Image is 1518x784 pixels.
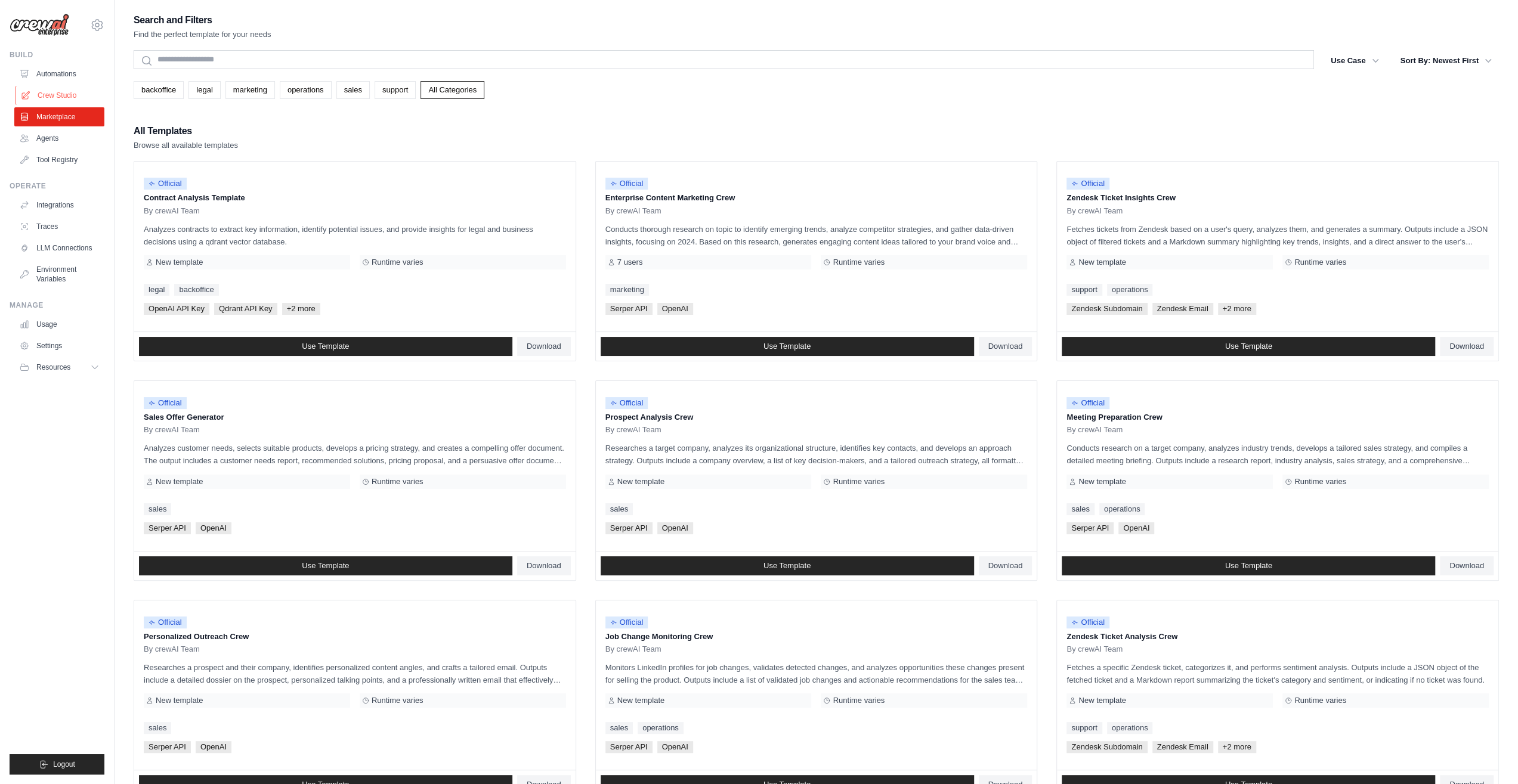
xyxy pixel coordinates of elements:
[144,206,200,216] span: By crewAI Team
[14,260,104,289] a: Environment Variables
[605,644,661,654] span: By crewAI Team
[1393,50,1499,72] button: Sort By: Newest First
[1294,477,1346,486] span: Runtime varies
[302,342,349,351] span: Use Template
[144,522,191,534] span: Serper API
[1066,522,1114,534] span: Serper API
[527,342,561,351] span: Download
[605,522,653,534] span: Serper API
[156,696,203,705] span: New template
[134,123,238,140] h2: All Templates
[144,411,566,423] p: Sales Offer Generator
[144,303,209,315] span: OpenAI API Key
[638,722,684,734] a: operations
[10,300,104,310] div: Manage
[657,303,693,315] span: OpenAI
[1099,503,1145,515] a: operations
[188,81,220,99] a: legal
[1066,442,1489,467] p: Conducts research on a target company, analyzes industry trends, develops a tailored sales strate...
[14,336,104,355] a: Settings
[14,64,104,83] a: Automations
[10,14,69,36] img: Logo
[605,303,653,315] span: Serper API
[139,556,512,575] a: Use Template
[988,561,1023,571] span: Download
[979,337,1032,356] a: Download
[1449,342,1484,351] span: Download
[1066,425,1123,435] span: By crewAI Team
[1152,741,1213,753] span: Zendesk Email
[1440,337,1494,356] a: Download
[1066,178,1109,190] span: Official
[1066,206,1123,216] span: By crewAI Team
[144,741,191,753] span: Serper API
[53,760,75,769] span: Logout
[1066,303,1147,315] span: Zendesk Subdomain
[605,661,1028,686] p: Monitors LinkedIn profiles for job changes, validates detected changes, and analyzes opportunitie...
[605,206,661,216] span: By crewAI Team
[617,258,643,267] span: 7 users
[1066,223,1489,248] p: Fetches tickets from Zendesk based on a user's query, analyzes them, and generates a summary. Out...
[280,81,332,99] a: operations
[605,503,633,515] a: sales
[988,342,1023,351] span: Download
[144,503,171,515] a: sales
[134,81,184,99] a: backoffice
[282,303,320,315] span: +2 more
[605,425,661,435] span: By crewAI Team
[605,741,653,753] span: Serper API
[139,337,512,356] a: Use Template
[605,722,633,734] a: sales
[1449,561,1484,571] span: Download
[605,192,1028,204] p: Enterprise Content Marketing Crew
[527,561,561,571] span: Download
[601,556,974,575] a: Use Template
[1294,258,1346,267] span: Runtime varies
[1066,722,1102,734] a: support
[1152,303,1213,315] span: Zendesk Email
[196,741,231,753] span: OpenAI
[144,644,200,654] span: By crewAI Team
[617,696,664,705] span: New template
[1062,556,1435,575] a: Use Template
[156,477,203,486] span: New template
[144,192,566,204] p: Contract Analysis Template
[1078,696,1126,705] span: New template
[144,661,566,686] p: Researches a prospect and their company, identifies personalized content angles, and crafts a tai...
[1225,342,1272,351] span: Use Template
[1107,722,1153,734] a: operations
[144,397,187,409] span: Official
[372,477,423,486] span: Runtime varies
[14,129,104,148] a: Agents
[833,258,885,267] span: Runtime varies
[144,178,187,190] span: Official
[10,181,104,191] div: Operate
[605,411,1028,423] p: Prospect Analysis Crew
[605,178,648,190] span: Official
[605,397,648,409] span: Official
[517,556,571,575] a: Download
[14,358,104,377] button: Resources
[1118,522,1154,534] span: OpenAI
[1066,503,1094,515] a: sales
[1066,397,1109,409] span: Official
[1066,192,1489,204] p: Zendesk Ticket Insights Crew
[36,362,70,372] span: Resources
[1218,741,1256,753] span: +2 more
[763,561,811,571] span: Use Template
[601,337,974,356] a: Use Template
[1066,631,1489,643] p: Zendesk Ticket Analysis Crew
[144,631,566,643] p: Personalized Outreach Crew
[196,522,231,534] span: OpenAI
[144,284,169,296] a: legal
[605,631,1028,643] p: Job Change Monitoring Crew
[144,442,566,467] p: Analyzes customer needs, selects suitable products, develops a pricing strategy, and creates a co...
[134,29,271,41] p: Find the perfect template for your needs
[421,81,484,99] a: All Categories
[1066,616,1109,628] span: Official
[375,81,416,99] a: support
[144,425,200,435] span: By crewAI Team
[16,86,106,105] a: Crew Studio
[605,223,1028,248] p: Conducts thorough research on topic to identify emerging trends, analyze competitor strategies, a...
[763,342,811,351] span: Use Template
